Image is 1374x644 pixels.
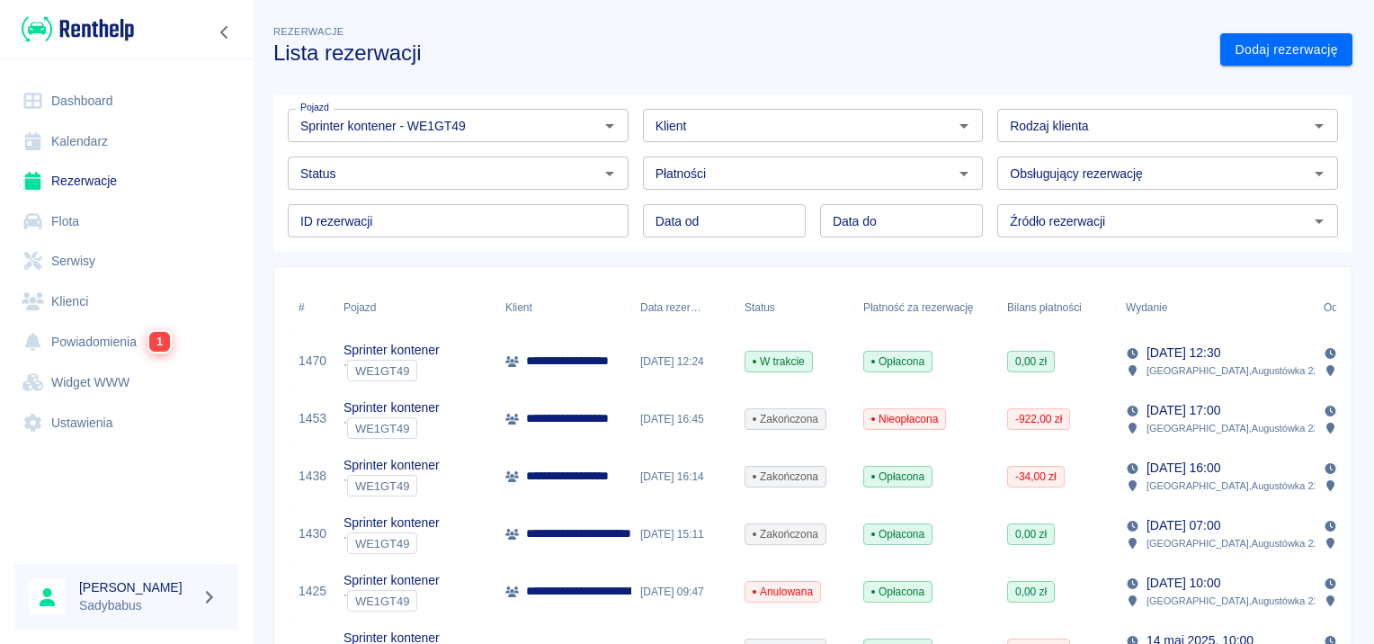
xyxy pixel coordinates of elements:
span: Anulowana [745,584,820,600]
div: Bilans płatności [1007,282,1082,333]
p: Sprinter kontener [343,571,440,590]
span: Opłacona [864,584,932,600]
button: Otwórz [597,113,622,139]
span: Nieopłacona [864,411,945,427]
p: [GEOGRAPHIC_DATA] , Augustówka 22A [1146,362,1325,379]
img: Renthelp logo [22,14,134,44]
div: Status [736,282,854,333]
div: Status [745,282,775,333]
div: ` [343,417,440,439]
p: [DATE] 07:00 [1146,516,1220,535]
input: DD.MM.YYYY [643,204,806,237]
span: 1 [149,332,170,352]
span: 0,00 zł [1008,353,1054,370]
div: Pojazd [335,282,496,333]
div: Pojazd [343,282,376,333]
span: Zakończona [745,411,825,427]
p: Sprinter kontener [343,398,440,417]
input: DD.MM.YYYY [820,204,983,237]
p: Sprinter kontener [343,514,440,532]
a: 1470 [299,352,326,371]
button: Otwórz [951,113,977,139]
p: [GEOGRAPHIC_DATA] , Augustówka 22A [1146,535,1325,551]
button: Otwórz [951,161,977,186]
h3: Lista rezerwacji [273,40,1206,66]
p: [DATE] 16:00 [1146,459,1220,478]
span: Rezerwacje [273,26,343,37]
span: WE1GT49 [348,479,416,493]
span: WE1GT49 [348,364,416,378]
a: Widget WWW [14,362,238,403]
button: Sort [701,295,727,320]
div: ` [343,475,440,496]
a: Dodaj rezerwację [1220,33,1352,67]
span: -922,00 zł [1008,411,1069,427]
div: Płatność za rezerwację [854,282,998,333]
span: Opłacona [864,469,932,485]
label: Pojazd [300,101,329,114]
span: WE1GT49 [348,595,416,608]
p: [GEOGRAPHIC_DATA] , Augustówka 22A [1146,420,1325,436]
a: Powiadomienia1 [14,321,238,362]
p: [DATE] 10:00 [1146,574,1220,593]
span: W trakcie [745,353,812,370]
div: Klient [496,282,631,333]
p: [DATE] 17:00 [1146,401,1220,420]
a: Serwisy [14,241,238,282]
p: Sprinter kontener [343,456,440,475]
span: 0,00 zł [1008,526,1054,542]
h6: [PERSON_NAME] [79,578,194,596]
a: 1425 [299,582,326,601]
div: # [299,282,305,333]
div: [DATE] 16:14 [631,448,736,505]
span: WE1GT49 [348,422,416,435]
div: [DATE] 16:45 [631,390,736,448]
p: [GEOGRAPHIC_DATA] , Augustówka 22A [1146,478,1325,494]
div: [DATE] 15:11 [631,505,736,563]
div: # [290,282,335,333]
div: [DATE] 09:47 [631,563,736,621]
div: [DATE] 12:24 [631,333,736,390]
button: Otwórz [1307,113,1332,139]
p: [DATE] 12:30 [1146,344,1220,362]
div: Data rezerwacji [640,282,701,333]
a: Dashboard [14,81,238,121]
a: Renthelp logo [14,14,134,44]
button: Sort [1167,295,1192,320]
div: ` [343,532,440,554]
p: [GEOGRAPHIC_DATA] , Augustówka 22A [1146,593,1325,609]
div: Wydanie [1117,282,1315,333]
a: Kalendarz [14,121,238,162]
span: Opłacona [864,353,932,370]
div: Wydanie [1126,282,1167,333]
div: Klient [505,282,532,333]
span: Opłacona [864,526,932,542]
div: Bilans płatności [998,282,1117,333]
span: Zakończona [745,469,825,485]
span: 0,00 zł [1008,584,1054,600]
button: Otwórz [1307,209,1332,234]
button: Otwórz [597,161,622,186]
p: Sadybabus [79,596,194,615]
a: Flota [14,201,238,242]
a: Rezerwacje [14,161,238,201]
div: ` [343,590,440,612]
button: Zwiń nawigację [211,21,238,44]
a: Ustawienia [14,403,238,443]
a: 1438 [299,467,326,486]
div: Płatność za rezerwację [863,282,974,333]
a: 1453 [299,409,326,428]
span: WE1GT49 [348,537,416,550]
button: Otwórz [1307,161,1332,186]
p: Sprinter kontener [343,341,440,360]
span: Zakończona [745,526,825,542]
span: -34,00 zł [1008,469,1064,485]
div: Data rezerwacji [631,282,736,333]
a: 1430 [299,524,326,543]
a: Klienci [14,282,238,322]
div: ` [343,360,440,381]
